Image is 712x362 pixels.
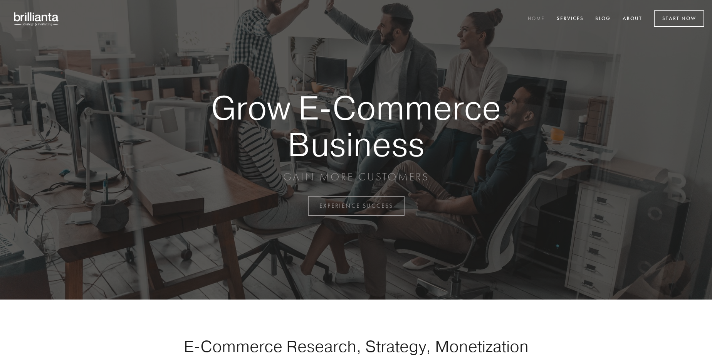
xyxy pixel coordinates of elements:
a: Services [552,13,589,25]
a: Start Now [654,10,704,27]
img: brillianta - research, strategy, marketing [8,8,65,30]
h1: E-Commerce Research, Strategy, Monetization [160,337,552,356]
a: Blog [590,13,616,25]
a: Home [523,13,550,25]
a: About [618,13,647,25]
p: GAIN MORE CUSTOMERS [184,170,528,184]
a: EXPERIENCE SUCCESS [308,196,405,216]
strong: Grow E-Commerce Business [184,89,528,162]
